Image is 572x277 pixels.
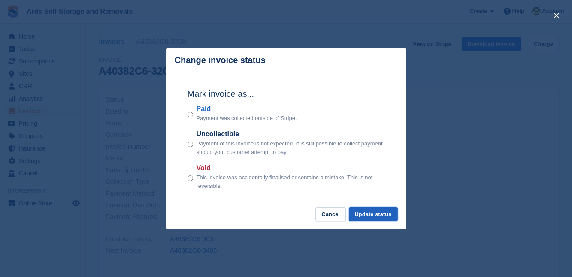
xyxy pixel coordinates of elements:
[349,207,398,221] button: Update status
[197,114,297,123] p: Payment was collected outside of Stripe.
[197,163,385,173] label: Void
[175,55,266,65] p: Change invoice status
[197,129,385,139] label: Uncollectible
[197,104,297,114] label: Paid
[315,207,346,221] button: Cancel
[197,173,385,190] p: This invoice was accidentally finalised or contains a mistake. This is not reversible.
[197,139,385,156] p: Payment of this invoice is not expected. It is still possible to collect payment should your cust...
[550,9,563,22] button: close
[188,87,385,100] h2: Mark invoice as...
